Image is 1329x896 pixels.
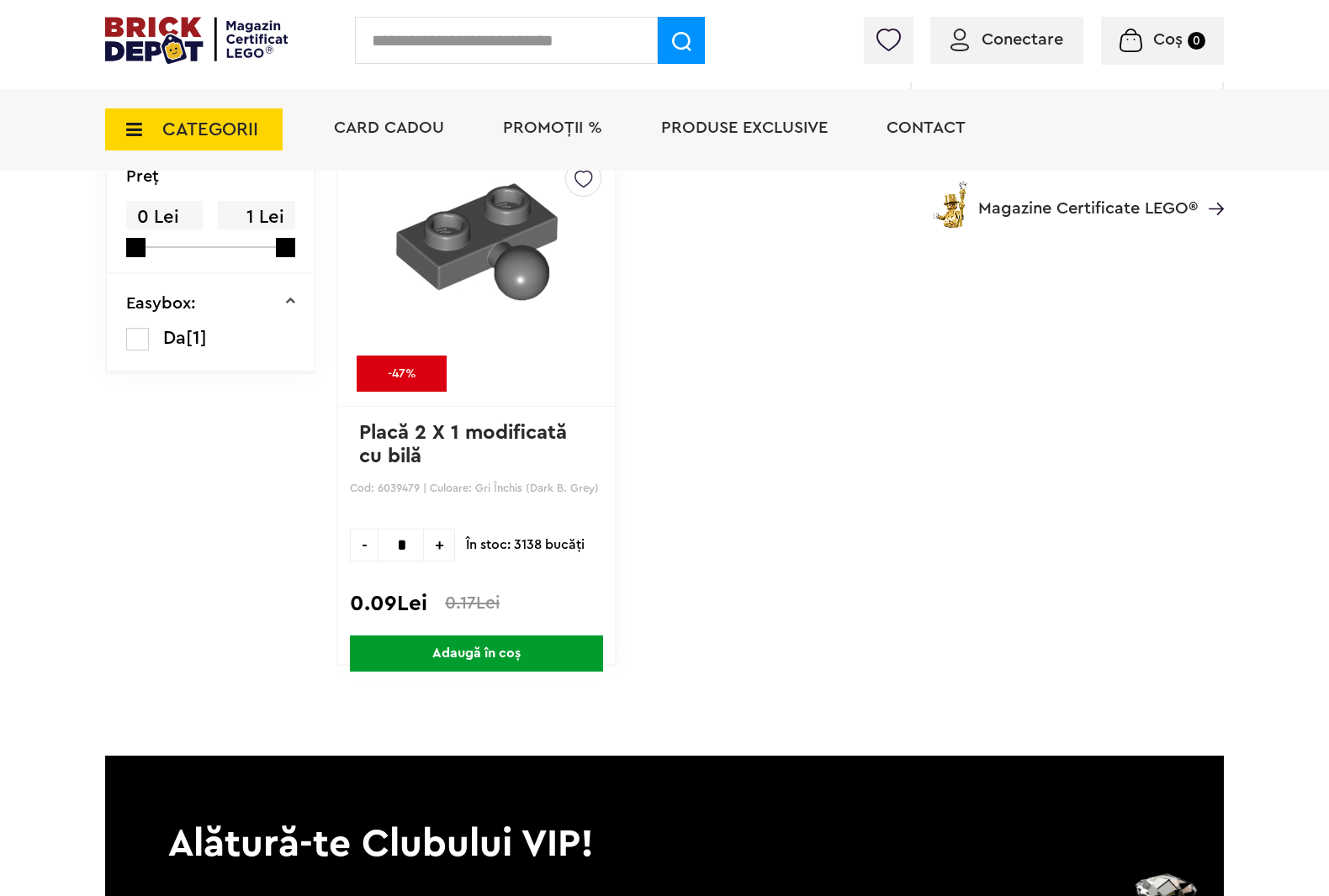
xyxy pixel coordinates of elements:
a: PROMOȚII % [503,119,602,136]
span: Conectare [982,31,1063,48]
span: CATEGORII [162,120,258,139]
span: În stoc: 3138 bucăţi [466,529,585,561]
a: Card Cadou [334,119,444,136]
span: - [350,529,378,561]
a: Placă 2 X 1 modificată cu bilă [359,423,573,466]
div: -47% [357,356,447,392]
a: Magazine Certificate LEGO® [1198,178,1224,195]
p: Cod: 6039479 | Culoare: Gri Închis (Dark B. Grey) [350,479,603,517]
img: Placă 2 X 1 modificată cu bilă [359,161,594,323]
a: Produse exclusive [661,119,828,136]
a: Conectare [950,31,1063,48]
span: Magazine Certificate LEGO® [978,178,1198,217]
span: [1] [186,329,207,347]
span: 0.17Lei [445,594,500,612]
a: Contact [887,119,966,136]
small: 0 [1188,32,1205,50]
span: + [424,529,455,561]
span: Adaugă în coș [350,635,603,672]
a: Adaugă în coș [338,635,615,672]
span: 0.09Lei [350,593,427,614]
p: Alătură-te Clubului VIP! [105,756,1224,870]
span: Coș [1153,31,1183,48]
p: Easybox: [126,295,196,312]
span: Da [163,329,186,347]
